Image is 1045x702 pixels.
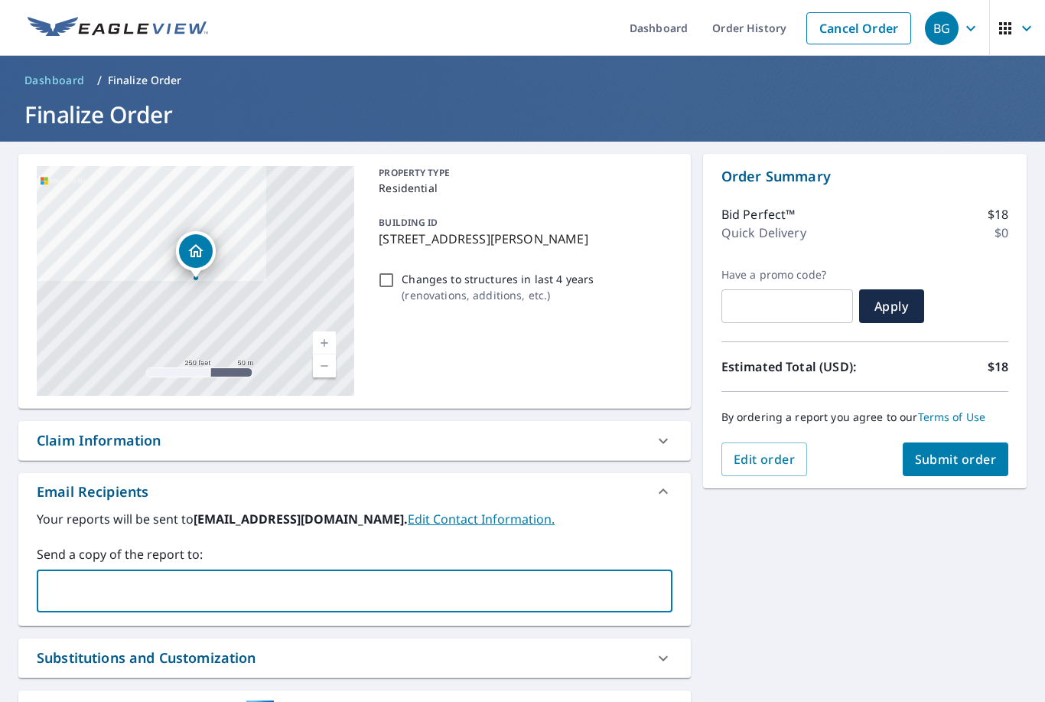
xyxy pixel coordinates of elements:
p: PROPERTY TYPE [379,166,666,180]
div: Dropped pin, building 1, Residential property, 203 Hullihen Dr Newark, DE 19711 [176,231,216,279]
img: EV Logo [28,17,208,40]
label: Your reports will be sent to [37,510,672,528]
div: Email Recipients [18,473,691,510]
span: Submit order [915,451,997,468]
span: Apply [871,298,912,315]
p: By ordering a report you agree to our [721,410,1008,424]
a: EditContactInfo [408,511,555,527]
div: Email Recipients [37,482,148,502]
p: $0 [995,224,1008,242]
p: Residential [379,180,666,196]
p: ( renovations, additions, etc. ) [402,287,594,303]
p: Finalize Order [108,73,182,88]
a: Dashboard [18,68,91,93]
p: BUILDING ID [379,216,438,229]
div: BG [925,11,959,45]
p: $18 [988,205,1008,224]
p: Estimated Total (USD): [721,358,865,376]
h1: Finalize Order [18,99,1027,130]
p: [STREET_ADDRESS][PERSON_NAME] [379,230,666,248]
div: Claim Information [37,430,161,451]
span: Dashboard [24,73,85,88]
a: Cancel Order [806,12,911,44]
li: / [97,71,102,90]
a: Current Level 17, Zoom In [313,331,336,354]
button: Submit order [903,442,1009,476]
p: Changes to structures in last 4 years [402,271,594,287]
div: Claim Information [18,421,691,460]
label: Have a promo code? [721,268,853,282]
p: Order Summary [721,166,1008,187]
a: Terms of Use [918,410,986,424]
span: Edit order [734,451,796,468]
p: $18 [988,358,1008,376]
a: Current Level 17, Zoom Out [313,354,336,377]
div: Substitutions and Customization [37,648,256,668]
button: Edit order [721,442,808,476]
div: Substitutions and Customization [18,638,691,678]
nav: breadcrumb [18,68,1027,93]
p: Quick Delivery [721,224,806,242]
p: Bid Perfect™ [721,205,796,224]
button: Apply [859,289,924,323]
b: [EMAIL_ADDRESS][DOMAIN_NAME]. [194,511,408,527]
label: Send a copy of the report to: [37,545,672,563]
